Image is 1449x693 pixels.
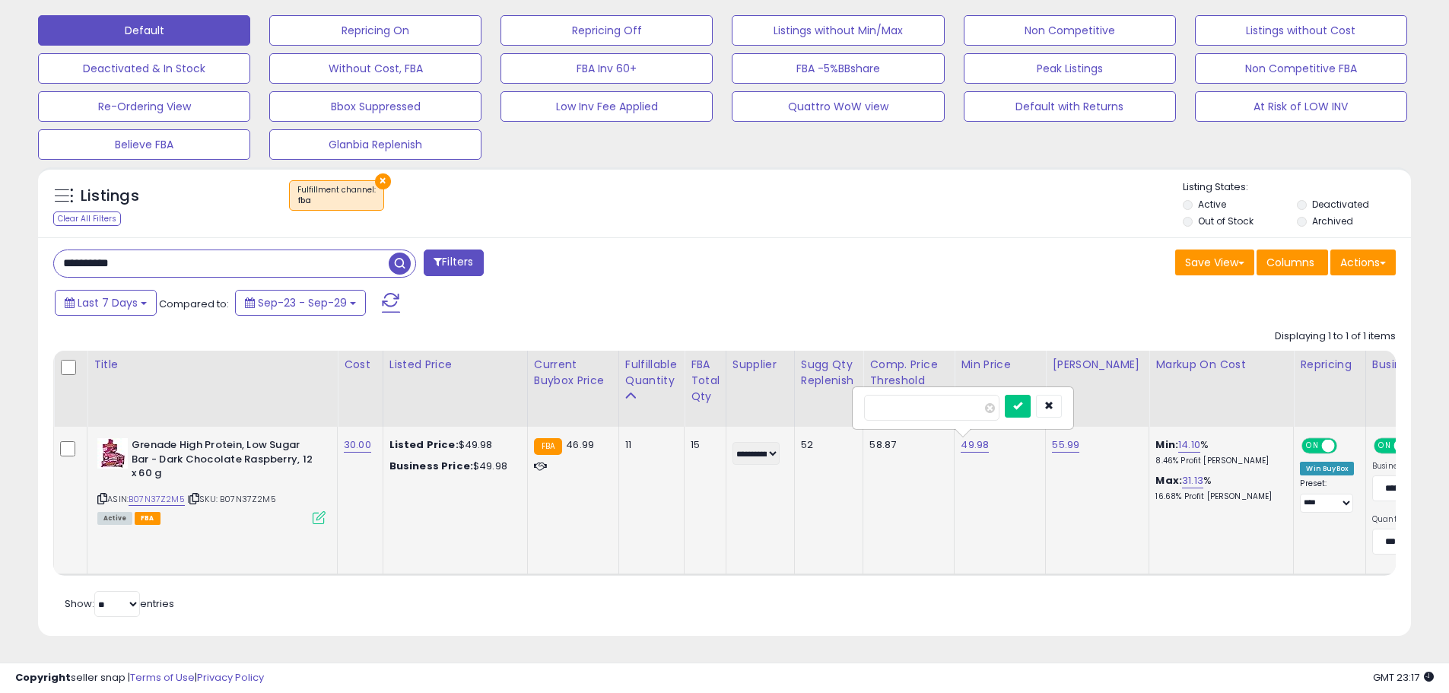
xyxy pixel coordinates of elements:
[961,357,1039,373] div: Min Price
[691,438,714,452] div: 15
[159,297,229,311] span: Compared to:
[1195,91,1407,122] button: At Risk of LOW INV
[38,15,250,46] button: Default
[38,53,250,84] button: Deactivated & In Stock
[97,438,128,469] img: 51Ub0pygHuL._SL40_.jpg
[961,437,989,453] a: 49.98
[1183,180,1411,195] p: Listing States:
[38,91,250,122] button: Re-Ordering View
[869,357,948,389] div: Comp. Price Threshold
[732,53,944,84] button: FBA -5%BBshare
[65,596,174,611] span: Show: entries
[964,53,1176,84] button: Peak Listings
[964,15,1176,46] button: Non Competitive
[187,493,276,505] span: | SKU: B07N37Z2M5
[94,357,331,373] div: Title
[691,357,720,405] div: FBA Total Qty
[1195,15,1407,46] button: Listings without Cost
[269,129,481,160] button: Glanbia Replenish
[389,438,516,452] div: $49.98
[732,15,944,46] button: Listings without Min/Max
[625,357,678,389] div: Fulfillable Quantity
[97,512,132,525] span: All listings currently available for purchase on Amazon
[78,295,138,310] span: Last 7 Days
[1266,255,1314,270] span: Columns
[500,91,713,122] button: Low Inv Fee Applied
[1257,250,1328,275] button: Columns
[375,173,391,189] button: ×
[1052,437,1079,453] a: 55.99
[81,186,139,207] h5: Listings
[1182,473,1203,488] a: 31.13
[1373,670,1434,685] span: 2025-10-7 23:17 GMT
[1195,53,1407,84] button: Non Competitive FBA
[269,15,481,46] button: Repricing On
[1149,351,1294,427] th: The percentage added to the cost of goods (COGS) that forms the calculator for Min & Max prices.
[130,670,195,685] a: Terms of Use
[964,91,1176,122] button: Default with Returns
[15,671,264,685] div: seller snap | |
[132,438,316,485] b: Grenade High Protein, Low Sugar Bar - Dark Chocolate Raspberry, 12 x 60 g
[389,459,516,473] div: $49.98
[15,670,71,685] strong: Copyright
[1198,198,1226,211] label: Active
[97,438,326,523] div: ASIN:
[732,91,944,122] button: Quattro WoW view
[1300,357,1359,373] div: Repricing
[389,437,459,452] b: Listed Price:
[129,493,185,506] a: B07N37Z2M5
[732,357,788,373] div: Supplier
[625,438,672,452] div: 11
[269,53,481,84] button: Without Cost, FBA
[1300,462,1354,475] div: Win BuyBox
[1198,215,1254,227] label: Out of Stock
[1155,474,1282,502] div: %
[801,438,852,452] div: 52
[500,15,713,46] button: Repricing Off
[344,437,371,453] a: 30.00
[1155,437,1178,452] b: Min:
[869,438,942,452] div: 58.87
[801,357,857,389] div: Sugg Qty Replenish
[297,184,376,207] span: Fulfillment channel :
[1312,215,1353,227] label: Archived
[135,512,160,525] span: FBA
[1175,250,1254,275] button: Save View
[53,211,121,226] div: Clear All Filters
[1155,357,1287,373] div: Markup on Cost
[534,438,562,455] small: FBA
[534,357,612,389] div: Current Buybox Price
[1335,440,1359,453] span: OFF
[794,351,863,427] th: Please note that this number is a calculation based on your required days of coverage and your ve...
[726,351,794,427] th: CSV column name: cust_attr_1_Supplier
[235,290,366,316] button: Sep-23 - Sep-29
[1155,438,1282,466] div: %
[1178,437,1200,453] a: 14.10
[38,129,250,160] button: Believe FBA
[1155,491,1282,502] p: 16.68% Profit [PERSON_NAME]
[1330,250,1396,275] button: Actions
[1375,440,1394,453] span: ON
[424,250,483,276] button: Filters
[1300,478,1354,513] div: Preset:
[344,357,377,373] div: Cost
[389,357,521,373] div: Listed Price
[1155,456,1282,466] p: 8.46% Profit [PERSON_NAME]
[389,459,473,473] b: Business Price:
[500,53,713,84] button: FBA Inv 60+
[297,196,376,206] div: fba
[55,290,157,316] button: Last 7 Days
[258,295,347,310] span: Sep-23 - Sep-29
[197,670,264,685] a: Privacy Policy
[1312,198,1369,211] label: Deactivated
[1275,329,1396,344] div: Displaying 1 to 1 of 1 items
[269,91,481,122] button: Bbox Suppressed
[1052,357,1142,373] div: [PERSON_NAME]
[1155,473,1182,488] b: Max:
[1304,440,1323,453] span: ON
[566,437,594,452] span: 46.99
